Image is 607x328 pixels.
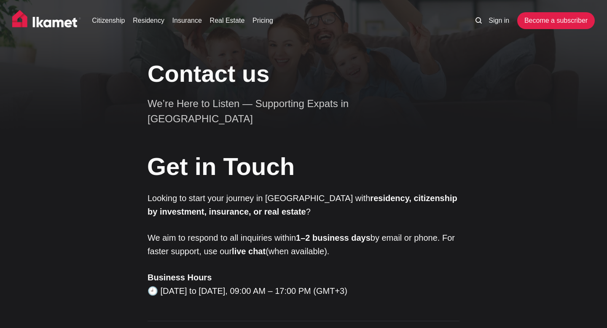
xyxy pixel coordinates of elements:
[232,247,266,256] strong: live chat
[210,16,245,26] a: Real Estate
[148,194,457,216] strong: residency, citizenship by investment, insurance, or real estate
[172,16,202,26] a: Insurance
[148,191,459,218] p: Looking to start your journey in [GEOGRAPHIC_DATA] with ?
[148,271,459,298] p: 🕘 [DATE] to [DATE], 09:00 AM – 17:00 PM (GMT+3)
[517,12,595,29] a: Become a subscriber
[148,96,443,126] p: We’re Here to Listen — Supporting Expats in [GEOGRAPHIC_DATA]
[148,231,459,258] p: We aim to respond to all inquiries within by email or phone. For faster support, use our (when av...
[296,233,371,242] strong: 1–2 business days
[133,16,164,26] a: Residency
[148,59,459,88] h1: Contact us
[92,16,125,26] a: Citizenship
[12,10,81,31] img: Ikamet home
[147,149,459,183] h1: Get in Touch
[252,16,273,26] a: Pricing
[148,273,212,282] strong: Business Hours
[489,16,509,26] a: Sign in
